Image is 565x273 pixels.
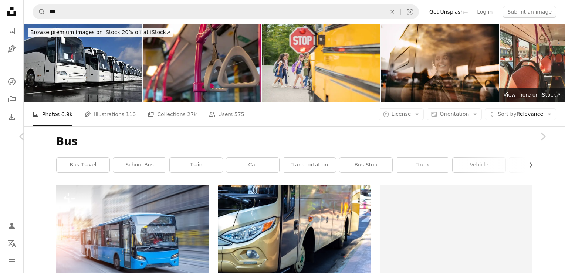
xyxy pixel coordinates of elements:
a: bus stop [339,158,392,172]
a: bus travel [57,158,109,172]
a: Log in / Sign up [4,218,19,233]
img: Young beautiful woman riding in public bus [381,24,499,102]
a: Illustrations [4,41,19,56]
span: View more on iStock ↗ [503,92,561,98]
a: Log in [473,6,497,18]
a: vehicle [453,158,505,172]
a: Next [521,101,565,172]
span: Relevance [498,111,543,118]
button: License [379,108,424,120]
img: White tourist buses in a row [24,24,142,102]
a: View more on iStock↗ [499,88,565,102]
a: Collections 27k [148,102,197,126]
a: Browse premium images on iStock|20% off at iStock↗ [24,24,177,41]
a: Get Unsplash+ [425,6,473,18]
button: Orientation [427,108,482,120]
a: Illustrations 110 [84,102,136,126]
a: white and brown bus [218,232,371,239]
button: Menu [4,254,19,269]
h1: Bus [56,135,532,148]
span: 20% off at iStock ↗ [30,29,170,35]
a: Collections [4,92,19,107]
button: Search Unsplash [33,5,45,19]
a: Explore [4,74,19,89]
button: Submit an image [503,6,556,18]
button: Visual search [401,5,419,19]
a: Blue bus moving on the road in city in early morning [56,232,209,239]
button: Clear [384,5,400,19]
span: 27k [187,110,197,118]
a: Users 575 [209,102,244,126]
button: Sort byRelevance [485,108,556,120]
a: Photos [4,24,19,38]
a: truck [396,158,449,172]
span: License [392,111,411,117]
a: train [170,158,223,172]
img: Interior view of the bus with hand grip, in Singapore [143,24,261,102]
span: Browse premium images on iStock | [30,29,122,35]
button: Language [4,236,19,251]
img: Crossing the Road to the School Bus [262,24,380,102]
a: travel [509,158,562,172]
a: car [226,158,279,172]
a: transportation [283,158,336,172]
a: school bus [113,158,166,172]
span: 110 [126,110,136,118]
form: Find visuals sitewide [33,4,419,19]
span: Orientation [440,111,469,117]
span: 575 [234,110,244,118]
span: Sort by [498,111,516,117]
